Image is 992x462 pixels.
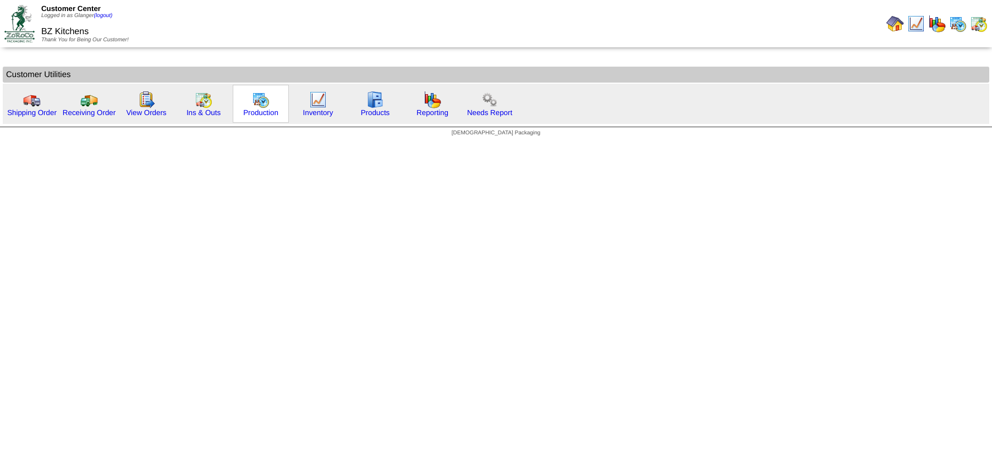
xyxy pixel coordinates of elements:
[949,15,967,32] img: calendarprod.gif
[928,15,946,32] img: graph.gif
[94,13,113,19] a: (logout)
[467,108,512,117] a: Needs Report
[303,108,333,117] a: Inventory
[41,13,113,19] span: Logged in as Glanger
[366,91,384,108] img: cabinet.gif
[41,4,101,13] span: Customer Center
[126,108,166,117] a: View Orders
[41,37,129,43] span: Thank You for Being Our Customer!
[309,91,327,108] img: line_graph.gif
[41,27,89,36] span: BZ Kitchens
[138,91,155,108] img: workorder.gif
[886,15,904,32] img: home.gif
[7,108,57,117] a: Shipping Order
[23,91,41,108] img: truck.gif
[63,108,116,117] a: Receiving Order
[252,91,270,108] img: calendarprod.gif
[243,108,278,117] a: Production
[452,130,540,136] span: [DEMOGRAPHIC_DATA] Packaging
[3,67,989,83] td: Customer Utilities
[361,108,390,117] a: Products
[4,5,35,42] img: ZoRoCo_Logo(Green%26Foil)%20jpg.webp
[195,91,212,108] img: calendarinout.gif
[970,15,988,32] img: calendarinout.gif
[187,108,221,117] a: Ins & Outs
[416,108,448,117] a: Reporting
[80,91,98,108] img: truck2.gif
[481,91,498,108] img: workflow.png
[424,91,441,108] img: graph.gif
[907,15,925,32] img: line_graph.gif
